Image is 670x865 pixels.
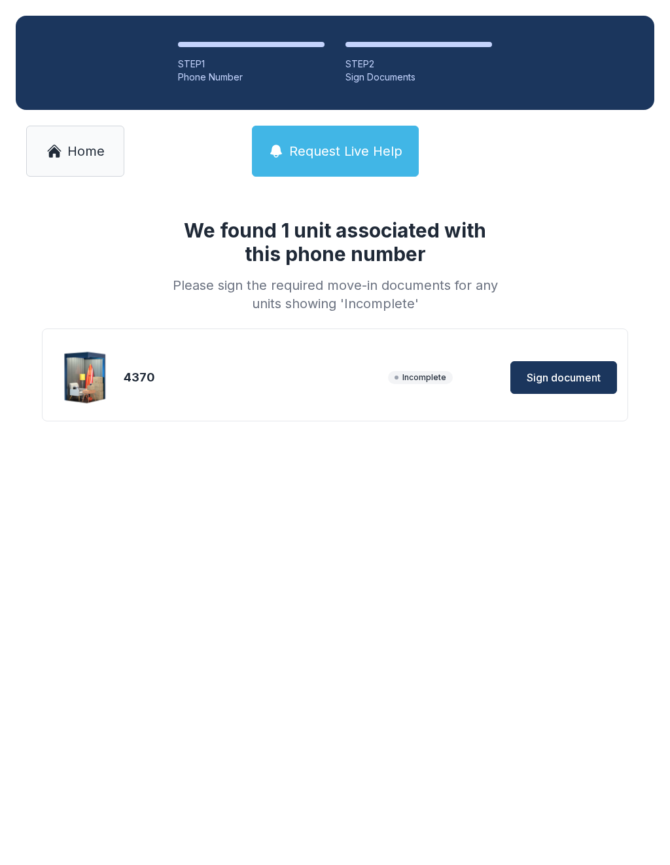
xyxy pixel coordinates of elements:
[124,368,383,387] div: 4370
[167,276,502,313] div: Please sign the required move-in documents for any units showing 'Incomplete'
[167,219,502,266] h1: We found 1 unit associated with this phone number
[289,142,402,160] span: Request Live Help
[178,58,325,71] div: STEP 1
[178,71,325,84] div: Phone Number
[388,371,453,384] span: Incomplete
[345,58,492,71] div: STEP 2
[345,71,492,84] div: Sign Documents
[527,370,601,385] span: Sign document
[67,142,105,160] span: Home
